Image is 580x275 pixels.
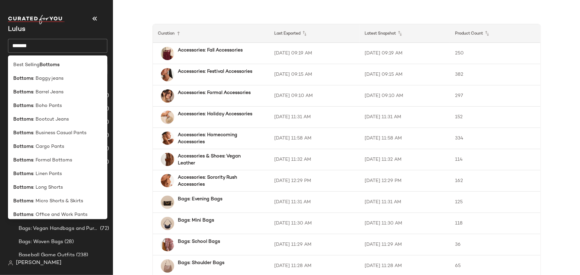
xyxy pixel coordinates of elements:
td: [DATE] 09:15 AM [269,64,360,85]
b: Bottoms [13,211,33,218]
td: 250 [450,43,540,64]
b: Accessories: Festival Accessories [178,68,253,75]
span: : Barrel Jeans [33,89,63,96]
td: [DATE] 11:31 AM [269,192,360,213]
td: 162 [450,170,540,192]
td: 297 [450,85,540,107]
b: Bags: School Bags [178,238,220,245]
b: Bottoms [40,61,59,68]
span: : Cargo Pants [33,143,64,150]
span: Bags: Vegan Handbags and Purses [19,225,99,232]
b: Bottoms [13,89,33,96]
span: : Micro Shorts & Skirts [33,198,83,205]
th: Product Count [450,24,540,43]
td: [DATE] 09:15 AM [360,64,450,85]
span: Baseball Game Outfits [19,251,75,259]
b: Bags: Shoulder Bags [178,259,225,266]
td: [DATE] 11:31 AM [360,192,450,213]
td: 152 [450,107,540,128]
span: : Boho Pants [33,102,62,109]
td: [DATE] 11:32 AM [269,149,360,170]
img: cfy_white_logo.C9jOOHJF.svg [8,15,64,24]
span: : Linen Pants [33,170,62,177]
td: [DATE] 09:10 AM [269,85,360,107]
b: Bags: Evening Bags [178,196,223,203]
b: Accessories: Homecoming Accessories [178,132,257,145]
span: Current Company Name [8,26,25,33]
img: svg%3e [8,260,13,266]
td: 125 [450,192,540,213]
th: Curation [153,24,269,43]
span: : Formal Bottoms [33,157,72,164]
td: [DATE] 09:19 AM [269,43,360,64]
b: Bottoms [13,116,33,123]
td: 36 [450,234,540,255]
b: Accessories: Fall Accessories [178,47,243,54]
th: Last Exported [269,24,360,43]
b: Accessories: Holiday Accessories [178,111,253,118]
td: [DATE] 11:31 AM [269,107,360,128]
b: Bottoms [13,143,33,150]
td: [DATE] 11:58 AM [269,128,360,149]
b: Bottoms [13,75,33,82]
td: [DATE] 11:58 AM [360,128,450,149]
td: [DATE] 11:30 AM [360,213,450,234]
span: (28) [63,238,74,246]
b: Bottoms [13,198,33,205]
td: [DATE] 09:10 AM [360,85,450,107]
b: Bottoms [13,102,33,109]
td: 114 [450,149,540,170]
td: [DATE] 12:29 PM [360,170,450,192]
td: 118 [450,213,540,234]
span: [PERSON_NAME] [16,259,61,267]
td: [DATE] 11:31 AM [360,107,450,128]
span: Bags: Woven Bags [19,238,63,246]
b: Bottoms [13,130,33,137]
td: 382 [450,64,540,85]
span: : Baggy jeans [33,75,63,82]
b: Bottoms [13,184,33,191]
b: Bottoms [13,157,33,164]
th: Latest Snapshot [360,24,450,43]
td: [DATE] 11:29 AM [360,234,450,255]
span: : Business Casual Pants [33,130,86,137]
td: [DATE] 11:32 AM [360,149,450,170]
span: : Long Shorts [33,184,63,191]
td: [DATE] 09:19 AM [360,43,450,64]
span: : Office and Work Pants [33,211,87,218]
b: Bottoms [13,170,33,177]
span: (72) [99,225,109,232]
span: : Bootcut Jeans [33,116,69,123]
td: [DATE] 11:29 AM [269,234,360,255]
span: Best Selling [13,61,40,68]
td: [DATE] 11:30 AM [269,213,360,234]
td: 334 [450,128,540,149]
b: Accessories: Formal Accessories [178,89,251,96]
span: (238) [75,251,88,259]
td: [DATE] 12:29 PM [269,170,360,192]
b: Accessories & Shoes: Vegan Leather [178,153,257,167]
b: Bags: Mini Bags [178,217,214,224]
b: Accessories: Sorority Rush Accessories [178,174,257,188]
